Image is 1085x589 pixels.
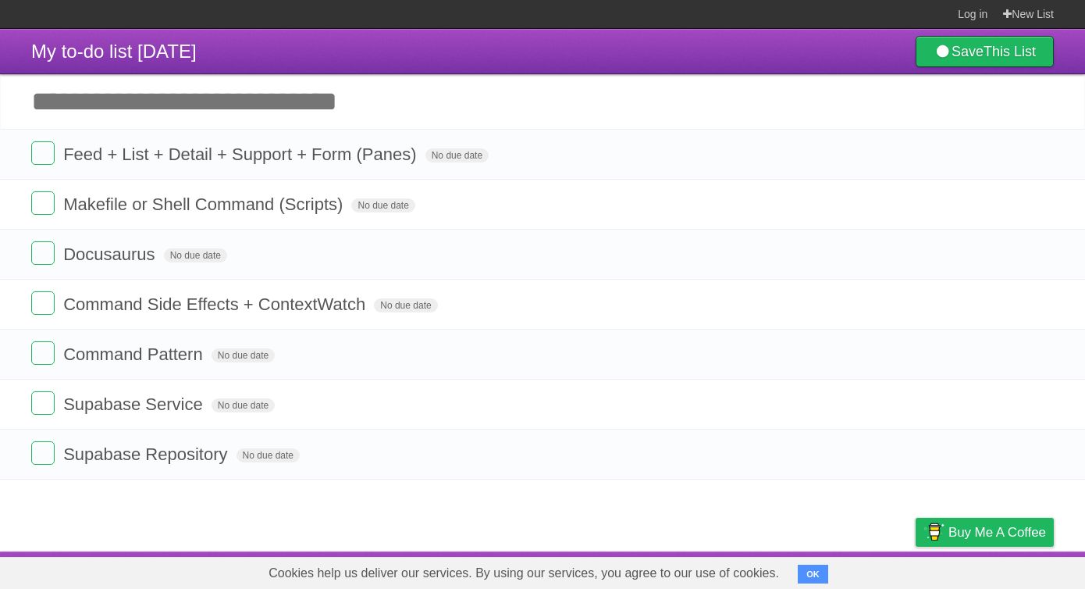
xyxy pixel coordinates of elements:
span: Command Pattern [63,344,207,364]
span: No due date [164,248,227,262]
a: Developers [759,555,823,585]
span: No due date [374,298,437,312]
label: Done [31,341,55,365]
img: Buy me a coffee [923,519,944,545]
span: Docusaurus [63,245,158,264]
span: No due date [237,448,300,462]
span: Supabase Repository [63,444,231,464]
a: Terms [842,555,877,585]
b: This List [984,44,1036,59]
a: Suggest a feature [955,555,1054,585]
a: Privacy [895,555,936,585]
span: Feed + List + Detail + Support + Form (Panes) [63,145,420,164]
span: Buy me a coffee [948,519,1046,546]
label: Done [31,241,55,265]
label: Done [31,291,55,315]
span: My to-do list [DATE] [31,41,197,62]
span: No due date [212,348,275,362]
span: Cookies help us deliver our services. By using our services, you agree to our use of cookies. [253,558,795,589]
span: No due date [351,198,414,212]
label: Done [31,191,55,215]
button: OK [798,565,828,584]
span: No due date [425,148,489,162]
label: Done [31,391,55,415]
span: Makefile or Shell Command (Scripts) [63,195,347,214]
span: Supabase Service [63,394,207,414]
a: Buy me a coffee [916,518,1054,547]
a: SaveThis List [916,36,1054,67]
label: Done [31,141,55,165]
span: No due date [212,398,275,412]
span: Command Side Effects + ContextWatch [63,294,369,314]
label: Done [31,441,55,465]
a: About [708,555,741,585]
